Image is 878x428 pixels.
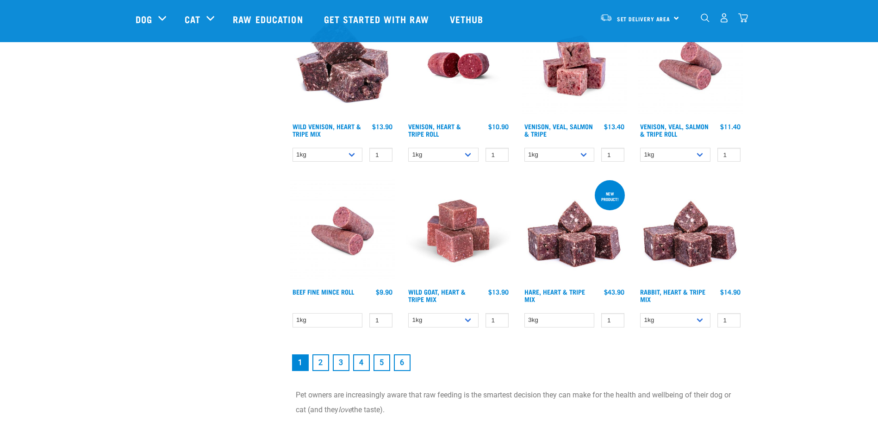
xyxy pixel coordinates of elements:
div: $11.40 [720,123,741,130]
a: Get started with Raw [315,0,441,38]
a: Goto page 5 [374,354,390,371]
a: Venison, Heart & Tripe Roll [408,125,461,135]
span: Set Delivery Area [617,17,671,20]
input: 1 [601,313,624,327]
div: $10.90 [488,123,509,130]
div: $14.90 [720,288,741,296]
div: $9.90 [376,288,392,296]
div: $13.90 [372,123,392,130]
div: $13.40 [604,123,624,130]
a: Raw Education [224,0,314,38]
em: love [338,405,352,414]
a: Dog [136,12,152,26]
img: home-icon-1@2x.png [701,13,710,22]
input: 1 [486,313,509,327]
a: Hare, Heart & Tripe Mix [524,290,585,301]
img: 1171 Venison Heart Tripe Mix 01 [290,13,395,118]
a: Beef Fine Mince Roll [293,290,354,293]
img: Goat Heart Tripe 8451 [406,178,511,283]
img: van-moving.png [600,13,612,22]
a: Venison, Veal, Salmon & Tripe Roll [640,125,709,135]
a: Page 1 [292,354,309,371]
a: Goto page 2 [312,354,329,371]
div: new product! [595,187,625,206]
img: Raw Essentials Venison Heart & Tripe Hypoallergenic Raw Pet Food Bulk Roll Unwrapped [406,13,511,118]
a: Rabbit, Heart & Tripe Mix [640,290,705,301]
input: 1 [601,148,624,162]
a: Venison, Veal, Salmon & Tripe [524,125,593,135]
img: Venison Veal Salmon Tripe 1651 [290,178,395,283]
a: Goto page 4 [353,354,370,371]
a: Wild Goat, Heart & Tripe Mix [408,290,466,301]
a: Goto page 6 [394,354,411,371]
input: 1 [369,313,392,327]
img: Venison Veal Salmon Tripe 1621 [522,13,627,118]
input: 1 [486,148,509,162]
a: Goto page 3 [333,354,349,371]
p: Pet owners are increasingly aware that raw feeding is the smartest decision they can make for the... [296,388,737,417]
div: $13.90 [488,288,509,296]
a: Cat [185,12,200,26]
input: 1 [369,148,392,162]
img: Venison Veal Salmon Tripe 1651 [638,13,743,118]
div: $43.90 [604,288,624,296]
img: 1175 Rabbit Heart Tripe Mix 01 [638,178,743,283]
nav: pagination [290,352,743,373]
img: 1175 Rabbit Heart Tripe Mix 01 [522,178,627,283]
img: home-icon@2x.png [738,13,748,23]
img: user.png [719,13,729,23]
input: 1 [717,148,741,162]
input: 1 [717,313,741,327]
a: Vethub [441,0,495,38]
a: Wild Venison, Heart & Tripe Mix [293,125,361,135]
